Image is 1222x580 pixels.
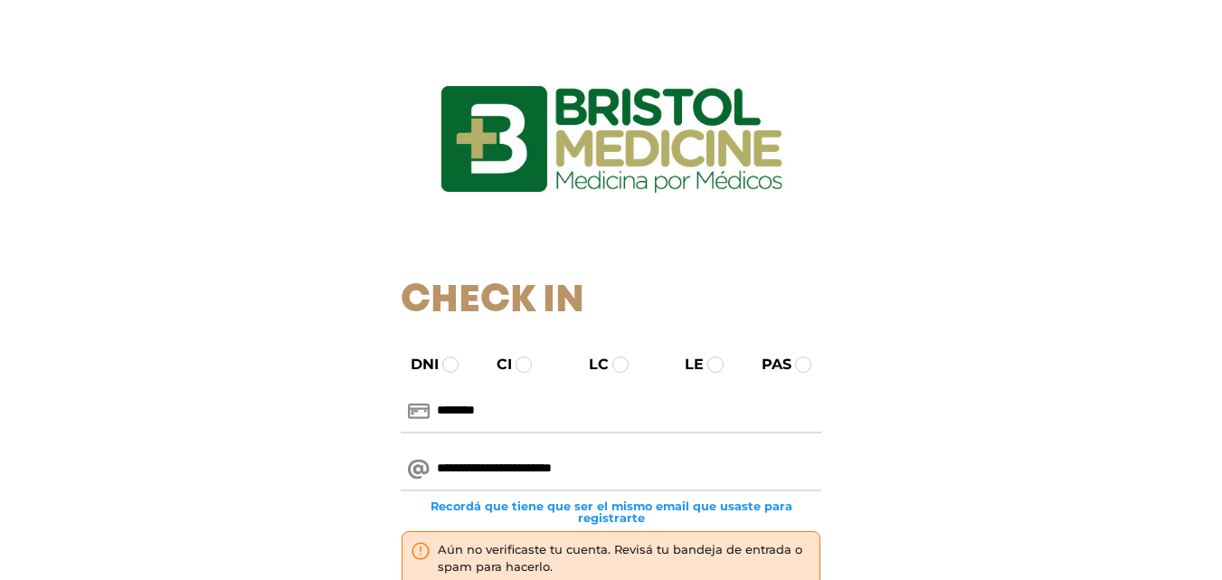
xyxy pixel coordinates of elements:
label: DNI [394,354,439,376]
label: LE [668,354,704,376]
label: CI [480,354,512,376]
small: Recordá que tiene que ser el mismo email que usaste para registrarte [401,500,821,524]
img: logo_ingresarbristol.jpg [367,22,856,257]
label: LC [573,354,609,376]
label: PAS [745,354,791,376]
h1: Check In [401,279,821,324]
